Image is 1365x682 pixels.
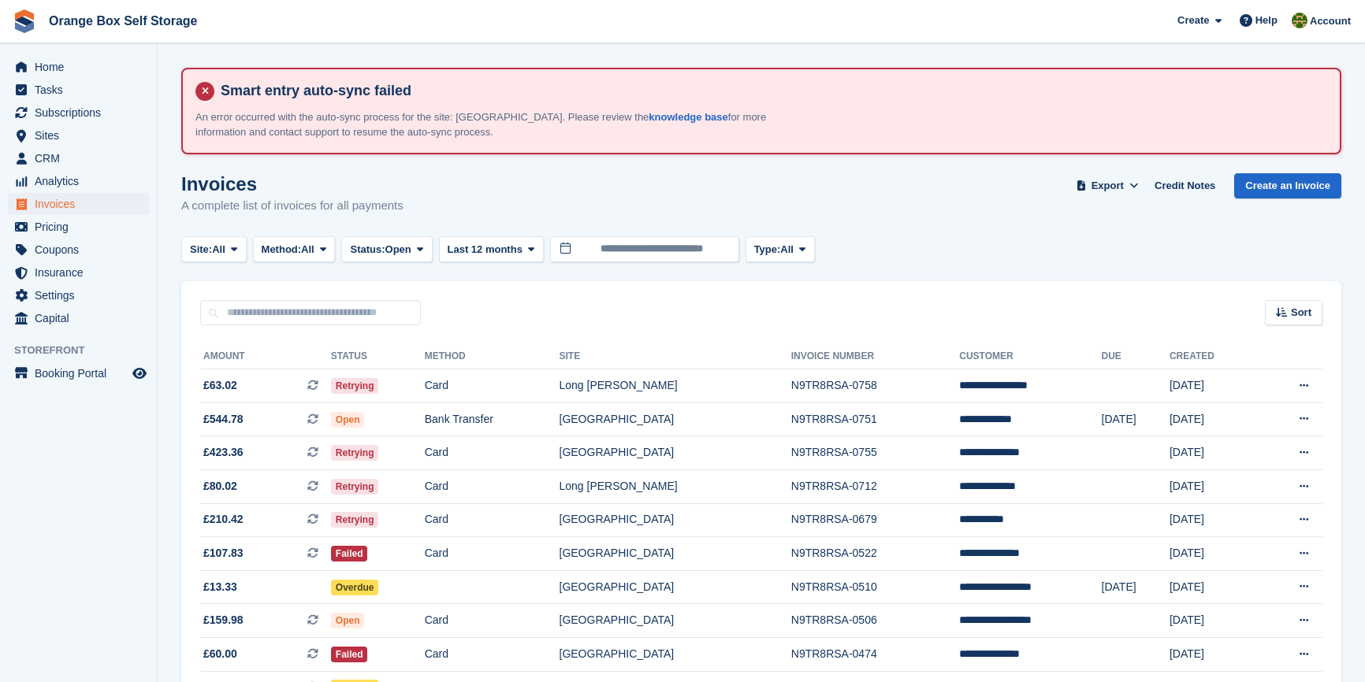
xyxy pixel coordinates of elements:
span: Pricing [35,216,129,238]
th: Customer [959,344,1101,369]
span: Home [35,56,129,78]
td: [GEOGRAPHIC_DATA] [560,537,791,571]
span: Sort [1291,305,1311,321]
td: [DATE] [1102,402,1170,436]
span: £210.42 [203,511,244,528]
td: [GEOGRAPHIC_DATA] [560,604,791,638]
td: [GEOGRAPHIC_DATA] [560,402,791,436]
span: £63.02 [203,377,237,394]
span: Retrying [331,378,379,394]
a: menu [8,102,149,124]
td: Long [PERSON_NAME] [560,469,791,503]
th: Amount [200,344,331,369]
td: [DATE] [1170,537,1258,571]
td: [GEOGRAPHIC_DATA] [560,637,791,671]
td: N9TR8RSA-0522 [791,537,959,571]
button: Status: Open [341,236,432,262]
td: Card [425,469,560,503]
a: menu [8,284,149,306]
a: menu [8,79,149,101]
span: Status: [350,242,385,258]
a: Credit Notes [1148,173,1222,199]
a: Create an Invoice [1234,173,1341,199]
span: £60.00 [203,646,237,662]
a: menu [8,261,149,284]
span: Method: [262,242,302,258]
td: [DATE] [1170,503,1258,537]
span: All [780,242,794,258]
span: Failed [331,546,368,562]
span: All [212,242,225,258]
span: Help [1255,13,1278,28]
a: menu [8,147,149,169]
button: Export [1073,173,1142,199]
span: Subscriptions [35,102,129,124]
span: All [301,242,314,258]
td: N9TR8RSA-0712 [791,469,959,503]
td: Card [425,604,560,638]
span: Analytics [35,170,129,192]
span: Open [331,613,365,628]
a: menu [8,193,149,215]
th: Site [560,344,791,369]
span: £159.98 [203,612,244,628]
a: menu [8,216,149,238]
a: menu [8,239,149,261]
span: Retrying [331,479,379,495]
td: [DATE] [1170,469,1258,503]
th: Status [331,344,425,369]
td: Card [425,503,560,537]
span: Retrying [331,445,379,461]
td: [GEOGRAPHIC_DATA] [560,503,791,537]
span: Open [385,242,411,258]
span: Type: [754,242,781,258]
span: £80.02 [203,478,237,495]
td: [DATE] [1170,402,1258,436]
td: [DATE] [1170,369,1258,403]
button: Last 12 months [439,236,544,262]
span: Storefront [14,343,157,358]
a: menu [8,124,149,146]
td: [DATE] [1170,604,1258,638]
span: Failed [331,647,368,662]
img: stora-icon-8386f47178a22dfd0bd8f6a31ec36ba5ce8667c1dd55bd0f319d3a0aa187defe.svg [13,9,36,33]
span: Overdue [331,580,379,595]
h1: Invoices [181,173,404,195]
span: Booking Portal [35,362,129,384]
td: [DATE] [1102,570,1170,604]
a: menu [8,362,149,384]
span: Last 12 months [448,242,523,258]
button: Site: All [181,236,247,262]
span: Insurance [35,261,129,284]
td: [DATE] [1170,637,1258,671]
span: £107.83 [203,545,244,562]
th: Invoice Number [791,344,959,369]
button: Type: All [746,236,815,262]
span: £13.33 [203,579,237,595]
a: Orange Box Self Storage [43,8,204,34]
span: CRM [35,147,129,169]
td: N9TR8RSA-0510 [791,570,959,604]
img: Sarah [1292,13,1307,28]
td: N9TR8RSA-0751 [791,402,959,436]
th: Created [1170,344,1258,369]
td: Card [425,537,560,571]
span: £544.78 [203,411,244,428]
td: [DATE] [1170,570,1258,604]
span: Invoices [35,193,129,215]
button: Method: All [253,236,336,262]
a: menu [8,307,149,329]
span: Sites [35,124,129,146]
td: [GEOGRAPHIC_DATA] [560,436,791,470]
td: [GEOGRAPHIC_DATA] [560,570,791,604]
td: Long [PERSON_NAME] [560,369,791,403]
td: Bank Transfer [425,402,560,436]
span: Account [1310,13,1351,29]
td: N9TR8RSA-0758 [791,369,959,403]
span: £423.36 [203,444,244,461]
span: Capital [35,307,129,329]
p: A complete list of invoices for all payments [181,197,404,215]
td: Card [425,637,560,671]
p: An error occurred with the auto-sync process for the site: [GEOGRAPHIC_DATA]. Please review the f... [195,109,787,140]
th: Method [425,344,560,369]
